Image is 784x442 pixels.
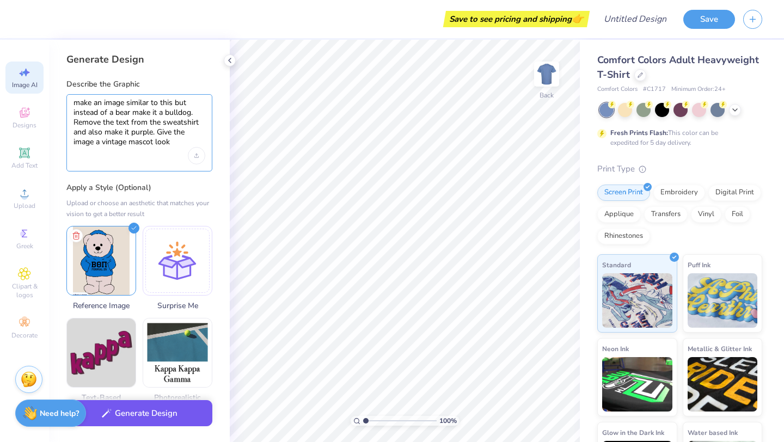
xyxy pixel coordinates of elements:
[653,185,705,201] div: Embroidery
[13,121,36,130] span: Designs
[73,98,205,148] textarea: make an image similar to this but instead of a bear make it a bulldog. Remove the text from the s...
[691,206,721,223] div: Vinyl
[67,318,136,387] img: Text-Based
[540,90,554,100] div: Back
[188,147,205,164] div: Upload image
[610,128,668,137] strong: Fresh Prints Flash:
[725,206,750,223] div: Foil
[688,427,738,438] span: Water based Ink
[143,318,212,387] img: Photorealistic
[602,427,664,438] span: Glow in the Dark Ink
[602,259,631,271] span: Standard
[14,201,35,210] span: Upload
[5,282,44,299] span: Clipart & logos
[40,408,79,419] strong: Need help?
[602,273,672,328] img: Standard
[610,128,744,148] div: This color can be expedited for 5 day delivery.
[66,400,212,427] button: Generate Design
[66,300,136,311] span: Reference Image
[688,273,758,328] img: Puff Ink
[143,300,212,311] span: Surprise Me
[688,343,752,354] span: Metallic & Glitter Ink
[446,11,587,27] div: Save to see pricing and shipping
[11,161,38,170] span: Add Text
[708,185,761,201] div: Digital Print
[66,53,212,66] div: Generate Design
[439,416,457,426] span: 100 %
[66,182,212,193] label: Apply a Style (Optional)
[536,63,558,85] img: Back
[12,81,38,89] span: Image AI
[66,198,212,219] div: Upload or choose an aesthetic that matches your vision to get a better result
[66,79,212,90] label: Describe the Graphic
[595,8,675,30] input: Untitled Design
[572,12,584,25] span: 👉
[597,228,650,244] div: Rhinestones
[597,206,641,223] div: Applique
[597,163,762,175] div: Print Type
[597,85,638,94] span: Comfort Colors
[688,357,758,412] img: Metallic & Glitter Ink
[644,206,688,223] div: Transfers
[602,343,629,354] span: Neon Ink
[597,53,759,81] span: Comfort Colors Adult Heavyweight T-Shirt
[671,85,726,94] span: Minimum Order: 24 +
[643,85,666,94] span: # C1717
[602,357,672,412] img: Neon Ink
[11,331,38,340] span: Decorate
[67,226,136,295] img: Upload reference
[688,259,710,271] span: Puff Ink
[16,242,33,250] span: Greek
[597,185,650,201] div: Screen Print
[683,10,735,29] button: Save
